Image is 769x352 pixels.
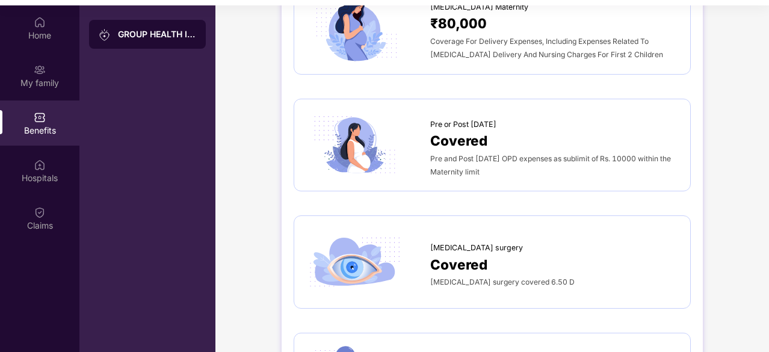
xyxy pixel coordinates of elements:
[34,64,46,76] img: svg+xml;base64,PHN2ZyB3aWR0aD0iMjAiIGhlaWdodD0iMjAiIHZpZXdCb3g9IjAgMCAyMCAyMCIgZmlsbD0ibm9uZSIgeG...
[34,206,46,218] img: svg+xml;base64,PHN2ZyBpZD0iQ2xhaW0iIHhtbG5zPSJodHRwOi8vd3d3LnczLm9yZy8yMDAwL3N2ZyIgd2lkdGg9IjIwIi...
[430,242,523,254] span: [MEDICAL_DATA] surgery
[99,29,111,41] img: svg+xml;base64,PHN2ZyB3aWR0aD0iMjAiIGhlaWdodD0iMjAiIHZpZXdCb3g9IjAgMCAyMCAyMCIgZmlsbD0ibm9uZSIgeG...
[430,130,487,151] span: Covered
[430,254,487,275] span: Covered
[118,28,196,40] div: GROUP HEALTH INSURANCE
[306,228,404,296] img: icon
[34,16,46,28] img: svg+xml;base64,PHN2ZyBpZD0iSG9tZSIgeG1sbnM9Imh0dHA6Ly93d3cudzMub3JnLzIwMDAvc3ZnIiB3aWR0aD0iMjAiIG...
[430,37,663,59] span: Coverage For Delivery Expenses, Including Expenses Related To [MEDICAL_DATA] Delivery And Nursing...
[430,1,528,13] span: [MEDICAL_DATA] Maternity
[430,119,496,131] span: Pre or Post [DATE]
[430,13,487,34] span: ₹80,000
[306,111,404,179] img: icon
[430,277,575,286] span: [MEDICAL_DATA] surgery covered 6.50 D
[34,159,46,171] img: svg+xml;base64,PHN2ZyBpZD0iSG9zcGl0YWxzIiB4bWxucz0iaHR0cDovL3d3dy53My5vcmcvMjAwMC9zdmciIHdpZHRoPS...
[430,154,671,176] span: Pre and Post [DATE] OPD expenses as sublimit of Rs. 10000 within the Maternity limit
[34,111,46,123] img: svg+xml;base64,PHN2ZyBpZD0iQmVuZWZpdHMiIHhtbG5zPSJodHRwOi8vd3d3LnczLm9yZy8yMDAwL3N2ZyIgd2lkdGg9Ij...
